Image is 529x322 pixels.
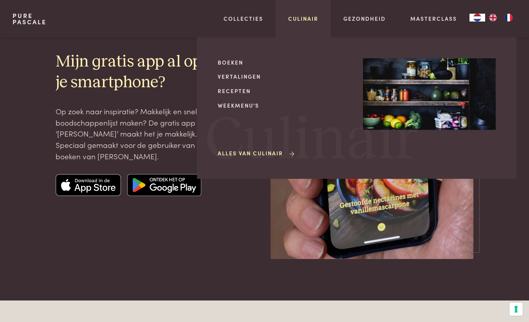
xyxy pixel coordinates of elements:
[127,174,201,196] img: Google app store
[13,13,47,25] a: PurePascale
[485,14,501,22] a: EN
[218,101,350,110] a: Weekmenu's
[218,149,296,157] a: Alles van Culinair
[509,302,523,316] button: Uw voorkeuren voor toestemming voor trackingtechnologieën
[56,52,215,93] h2: Mijn gratis app al op je smartphone?
[56,106,215,162] p: Op zoek naar inspiratie? Makkelijk en snel een boodschappenlijst maken? De gratis app ‘[PERSON_NA...
[485,14,516,22] ul: Language list
[469,14,485,22] a: NL
[288,14,318,23] a: Culinair
[218,72,350,81] a: Vertalingen
[469,14,516,22] aside: Language selected: Nederlands
[56,174,121,196] img: Apple app store
[343,14,386,23] a: Gezondheid
[363,58,496,130] img: Culinair
[469,14,485,22] div: Language
[205,111,418,171] span: Culinair
[218,87,350,95] a: Recepten
[218,58,350,67] a: Boeken
[501,14,516,22] a: FR
[410,14,457,23] a: Masterclass
[224,14,263,23] a: Collecties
